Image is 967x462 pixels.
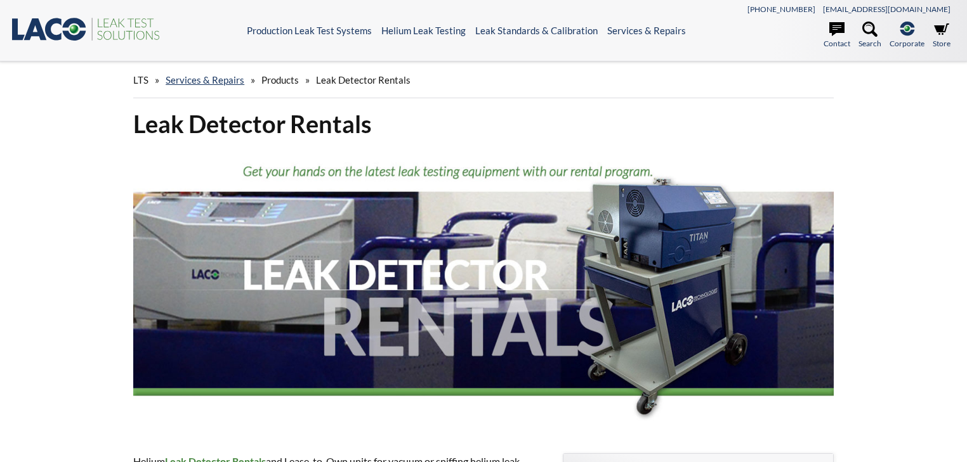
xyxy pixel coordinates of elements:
a: Services & Repairs [607,25,686,36]
a: Leak Standards & Calibration [475,25,598,36]
span: Corporate [890,37,924,49]
div: » » » [133,62,834,98]
a: Contact [824,22,850,49]
a: [PHONE_NUMBER] [747,4,815,14]
a: Production Leak Test Systems [247,25,372,36]
img: Leak Detector Rentals header [133,150,834,429]
h1: Leak Detector Rentals [133,108,834,139]
span: Leak Detector Rentals [316,74,411,86]
a: [EMAIL_ADDRESS][DOMAIN_NAME] [823,4,951,14]
a: Search [858,22,881,49]
span: Products [261,74,299,86]
a: Services & Repairs [166,74,244,86]
a: Helium Leak Testing [381,25,466,36]
span: LTS [133,74,148,86]
a: Store [933,22,951,49]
